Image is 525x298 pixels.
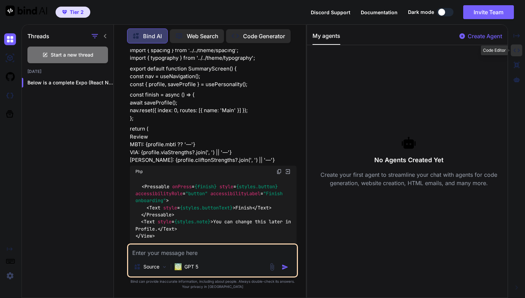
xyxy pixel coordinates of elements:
span: Start a new thread [51,51,93,58]
img: Pick Models [161,264,167,270]
button: My agents [312,32,340,45]
img: settings [4,270,16,282]
img: premium [62,10,67,14]
h2: [DATE] [22,69,114,74]
p: const finish = async () => { await saveProfile(); nav.reset({ index: 0, routes: [{ name: 'Main' }... [130,91,297,122]
span: onPress [172,183,192,190]
span: Php [135,169,143,174]
span: Pressable [144,183,169,190]
span: {styles.note} [174,219,210,225]
p: export default function SummaryScreen() { const nav = useNavigation [130,65,297,89]
span: {styles.buttonText} [180,205,233,211]
p: Web Search [187,32,218,40]
span: style [158,219,172,225]
text: VIA: {profile.viaStrengths?.join(', ') || '—'} [130,149,232,156]
button: premiumTier 2 [56,7,90,18]
span: {styles.button} [236,183,278,190]
span: style [219,183,233,190]
h1: Threads [27,32,49,40]
img: ai-studio [4,52,16,64]
text: [PERSON_NAME]: {profile.cliftonStrengths?.join(', ') || '—'} [130,157,275,163]
p: Create your first agent to streamline your chat with agents for code generation, website creation... [312,171,505,187]
h3: No Agents Created Yet [312,155,505,165]
p: Bind can provide inaccurate information, including about people. Always double-check its answers.... [127,279,298,289]
span: </ > [158,226,177,232]
button: Discord Support [311,9,350,16]
img: GPT 5 [175,263,182,270]
span: Tier 2 [70,9,84,16]
button: Documentation [361,9,398,16]
span: Finish You can change this later in Profile. [135,183,294,239]
img: attachment [268,263,276,271]
img: Bind AI [6,6,47,16]
span: {finish} [194,183,217,190]
img: copy [276,169,282,174]
span: </ > [252,205,272,211]
span: </ > [135,233,155,239]
p: Below is a complete Expo (React Native)... [27,79,114,86]
span: accessibilityLabel [210,190,260,197]
span: Text [144,219,155,225]
span: Text [149,205,160,211]
span: "button" [185,190,208,197]
span: < = > [141,219,213,225]
span: "Finish onboarding" [135,190,285,204]
p: Source [143,263,159,270]
span: accessibilityRole [135,190,183,197]
img: chat [4,33,16,45]
img: githubLight [4,71,16,83]
span: style [163,205,177,211]
p: GPT 5 [184,263,198,270]
button: Invite Team [463,5,514,19]
span: Pressable [147,212,172,218]
span: View [141,233,152,239]
img: Open in Browser [285,168,291,175]
span: Text [163,226,174,232]
p: Bind AI [143,32,162,40]
span: Dark mode [408,9,434,16]
p: Create Agent [468,32,502,40]
span: Discord Support [311,9,350,15]
any: (); const { profile, saveProfile } = usePersonality(); [130,73,248,88]
span: Text [258,205,269,211]
span: Documentation [361,9,398,15]
span: < = > [147,205,235,211]
text: Review [130,133,148,140]
p: Code Generator [243,32,285,40]
p: return ( [130,125,297,164]
span: </ > [141,212,174,218]
div: Code Editor [481,45,508,55]
img: icon [282,264,289,271]
span: < = = = = > [135,183,285,204]
text: MBTI: {profile.mbti ?? '—'} [130,141,195,148]
img: darkCloudIdeIcon [4,90,16,101]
